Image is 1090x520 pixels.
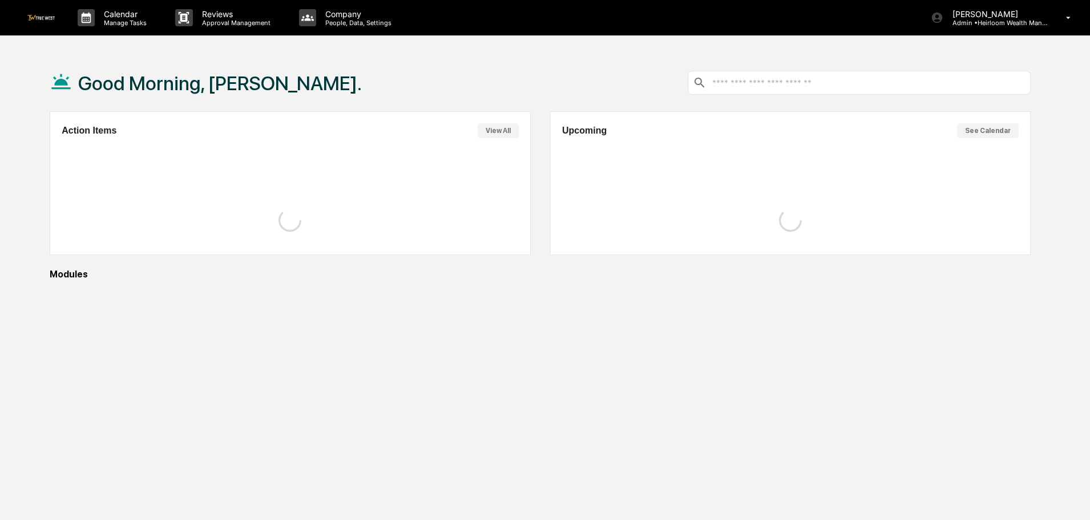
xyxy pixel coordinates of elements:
p: Approval Management [193,19,276,27]
h1: Good Morning, [PERSON_NAME]. [78,72,362,95]
button: See Calendar [957,123,1019,138]
p: Admin • Heirloom Wealth Management [943,19,1049,27]
p: [PERSON_NAME] [943,9,1049,19]
img: logo [27,15,55,20]
p: Calendar [95,9,152,19]
h2: Upcoming [562,126,607,136]
p: Manage Tasks [95,19,152,27]
div: Modules [50,269,1031,280]
p: Company [316,9,397,19]
h2: Action Items [62,126,116,136]
button: View All [478,123,519,138]
p: People, Data, Settings [316,19,397,27]
p: Reviews [193,9,276,19]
